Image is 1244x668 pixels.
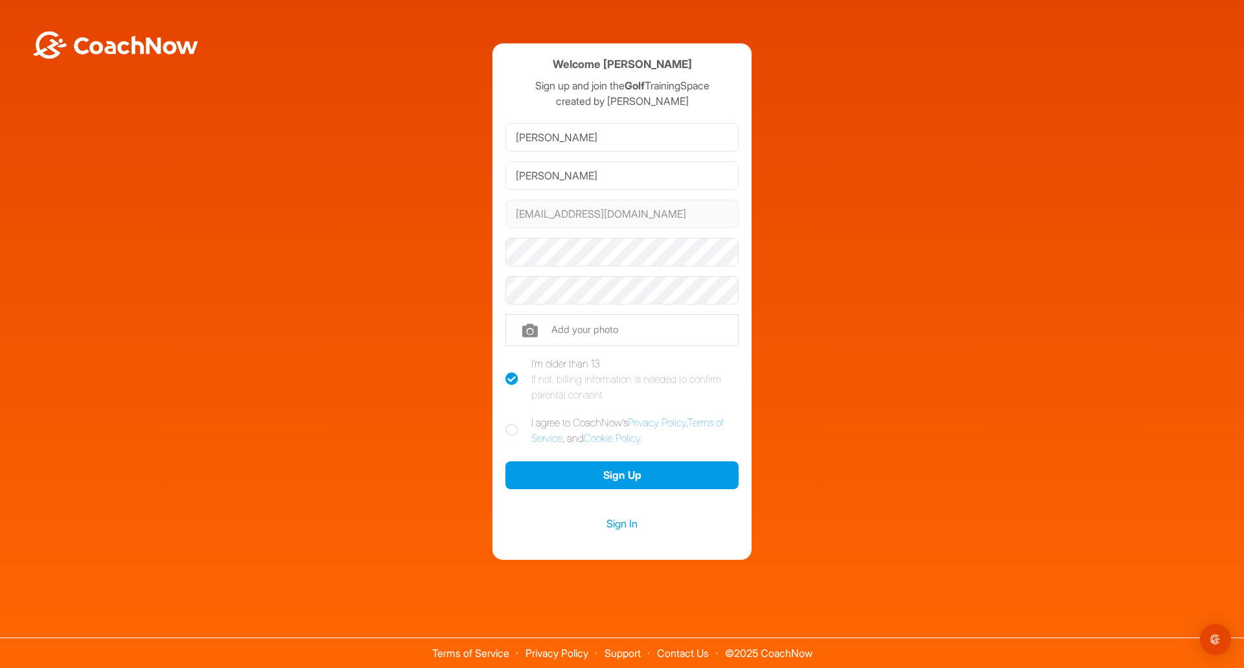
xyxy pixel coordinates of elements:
[505,461,739,489] button: Sign Up
[505,78,739,93] p: Sign up and join the TrainingSpace
[505,123,739,152] input: First Name
[625,79,645,92] strong: Golf
[657,647,709,660] a: Contact Us
[505,200,739,228] input: Email
[531,356,739,402] div: I'm older than 13
[584,432,640,444] a: Cookie Policy
[628,416,686,429] a: Privacy Policy
[531,416,724,444] a: Terms of Service
[525,647,588,660] a: Privacy Policy
[432,647,509,660] a: Terms of Service
[505,161,739,190] input: Last Name
[505,93,739,109] p: created by [PERSON_NAME]
[505,515,739,532] a: Sign In
[1200,624,1231,655] div: Open Intercom Messenger
[505,415,739,446] label: I agree to CoachNow's , , and .
[531,371,739,402] div: If not, billing information is needed to confirm parental consent.
[719,638,819,658] span: © 2025 CoachNow
[553,56,692,73] h4: Welcome [PERSON_NAME]
[31,31,200,59] img: BwLJSsUCoWCh5upNqxVrqldRgqLPVwmV24tXu5FoVAoFEpwwqQ3VIfuoInZCoVCoTD4vwADAC3ZFMkVEQFDAAAAAElFTkSuQmCC
[605,647,641,660] a: Support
